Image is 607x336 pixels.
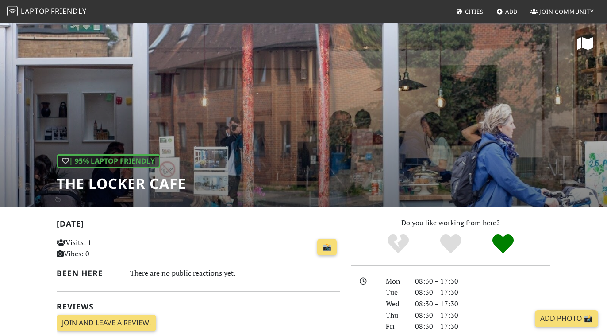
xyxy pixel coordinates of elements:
div: There are no public reactions yet. [130,267,340,280]
h2: Been here [57,269,119,278]
span: Cities [465,8,484,16]
a: 📸 [317,239,337,256]
div: Tue [380,287,410,298]
h1: The Locker Cafe [57,175,186,192]
div: Mon [380,276,410,287]
h2: Reviews [57,302,340,311]
span: Friendly [51,6,86,16]
a: Add Photo 📸 [535,310,598,327]
p: Do you like working from here? [351,217,550,229]
a: Join and leave a review! [57,315,156,332]
img: LaptopFriendly [7,6,18,16]
h2: [DATE] [57,219,340,232]
div: 08:30 – 17:30 [410,287,556,298]
a: Cities [453,4,487,20]
a: Add [493,4,522,20]
a: LaptopFriendly LaptopFriendly [7,4,87,20]
div: Definitely! [477,233,530,255]
p: Visits: 1 Vibes: 0 [57,237,144,260]
span: Add [505,8,518,16]
div: Thu [380,310,410,321]
div: 08:30 – 17:30 [410,276,556,287]
div: | 95% Laptop Friendly [57,154,160,168]
div: 08:30 – 17:30 [410,298,556,310]
div: Fri [380,321,410,332]
span: Laptop [21,6,50,16]
div: No [372,233,424,255]
a: Join Community [527,4,597,20]
div: Yes [424,233,477,255]
div: 08:30 – 17:30 [410,310,556,321]
div: 08:30 – 17:30 [410,321,556,332]
div: Wed [380,298,410,310]
span: Join Community [539,8,594,16]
